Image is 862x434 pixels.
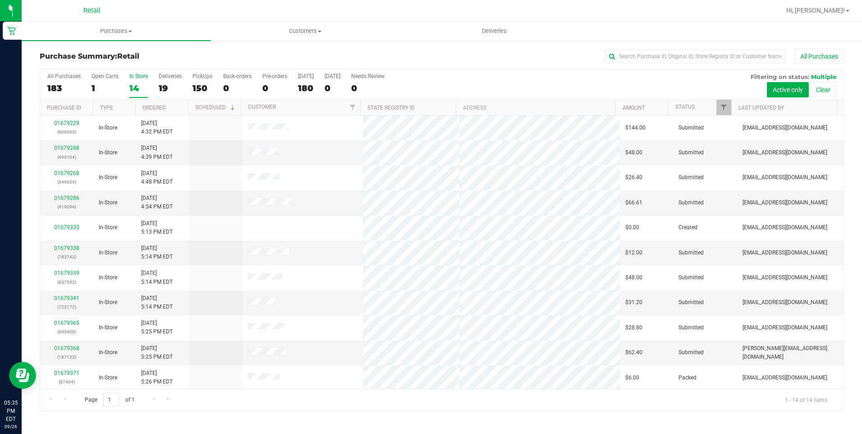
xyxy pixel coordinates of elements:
span: [DATE] 4:54 PM EDT [141,194,173,211]
span: [EMAIL_ADDRESS][DOMAIN_NAME] [743,273,827,282]
span: Packed [679,374,697,382]
p: (87404) [46,378,88,386]
span: In-Store [99,223,117,232]
span: Submitted [679,298,704,307]
p: (837592) [46,278,88,286]
a: 01679248 [54,145,79,151]
a: Ordered [142,105,166,111]
a: 01679339 [54,270,79,276]
span: $28.80 [625,323,642,332]
span: [DATE] 5:25 PM EDT [141,344,173,361]
a: Deliveries [400,22,589,41]
iframe: Resource center [9,362,36,389]
span: $6.00 [625,374,639,382]
div: [DATE] [298,73,314,79]
a: Purchase ID [47,105,81,111]
a: Filter [345,100,360,115]
span: Customers [211,27,399,35]
span: In-Store [99,374,117,382]
span: $31.20 [625,298,642,307]
span: [DATE] 5:14 PM EDT [141,269,173,286]
div: 150 [193,83,212,93]
span: [DATE] 5:13 PM EDT [141,219,173,236]
a: 01679286 [54,195,79,201]
p: 05:35 PM EDT [4,399,18,423]
p: (783743) [46,253,88,261]
a: Customers [211,22,399,41]
span: $26.40 [625,173,642,182]
span: Multiple [811,73,836,80]
p: (349924) [46,178,88,186]
span: [EMAIL_ADDRESS][DOMAIN_NAME] [743,199,827,207]
span: [DATE] 4:39 PM EDT [141,144,173,161]
a: Customer [248,104,276,110]
div: 180 [298,83,314,93]
span: Retail [83,7,101,14]
button: All Purchases [794,49,844,64]
p: (723772) [46,303,88,311]
div: 19 [159,83,182,93]
a: Scheduled [195,104,236,111]
span: [EMAIL_ADDRESS][DOMAIN_NAME] [743,298,827,307]
inline-svg: Retail [7,26,16,35]
p: (949456) [46,328,88,336]
p: 09/26 [4,423,18,430]
span: $48.00 [625,273,642,282]
span: [EMAIL_ADDRESS][DOMAIN_NAME] [743,249,827,257]
input: Search Purchase ID, Original ID, State Registry ID or Customer Name... [605,50,785,63]
span: In-Store [99,273,117,282]
p: (606603) [46,128,88,136]
div: In Store [129,73,148,79]
th: Address [456,100,615,115]
span: In-Store [99,298,117,307]
div: Pre-orders [262,73,287,79]
span: [PERSON_NAME][EMAIL_ADDRESS][DOMAIN_NAME] [743,344,838,361]
a: Purchases [22,22,211,41]
span: Purchases [22,27,211,35]
div: 14 [129,83,148,93]
span: Retail [117,52,139,60]
span: [DATE] 5:14 PM EDT [141,294,173,311]
a: Filter [716,100,731,115]
span: $144.00 [625,124,646,132]
p: (499704) [46,153,88,162]
span: Created [679,223,697,232]
div: 0 [325,83,340,93]
a: Amount [623,105,645,111]
div: Open Carts [92,73,119,79]
div: 183 [47,83,81,93]
div: 0 [262,83,287,93]
a: Type [100,105,113,111]
span: [EMAIL_ADDRESS][DOMAIN_NAME] [743,374,827,382]
a: 01679338 [54,245,79,251]
a: 01679335 [54,224,79,231]
span: [EMAIL_ADDRESS][DOMAIN_NAME] [743,148,827,157]
span: [EMAIL_ADDRESS][DOMAIN_NAME] [743,323,827,332]
a: 01679341 [54,295,79,301]
span: In-Store [99,148,117,157]
span: Filtering on status: [751,73,809,80]
span: In-Store [99,199,117,207]
span: Hi, [PERSON_NAME]! [786,7,845,14]
span: 1 - 14 of 14 items [778,393,834,406]
span: [DATE] 5:25 PM EDT [141,319,173,336]
h3: Purchase Summary: [40,52,308,60]
span: [EMAIL_ADDRESS][DOMAIN_NAME] [743,223,827,232]
div: [DATE] [325,73,340,79]
a: 01679229 [54,120,79,126]
span: $12.00 [625,249,642,257]
span: Submitted [679,249,704,257]
span: $66.61 [625,199,642,207]
a: 01679268 [54,170,79,176]
span: Submitted [679,348,704,357]
span: [DATE] 4:48 PM EDT [141,169,173,186]
a: 01679371 [54,370,79,376]
div: All Purchases [47,73,81,79]
span: Submitted [679,124,704,132]
p: (187123) [46,353,88,361]
button: Clear [810,82,836,97]
span: Submitted [679,148,704,157]
span: Page of 1 [77,393,142,407]
span: [EMAIL_ADDRESS][DOMAIN_NAME] [743,173,827,182]
span: In-Store [99,173,117,182]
